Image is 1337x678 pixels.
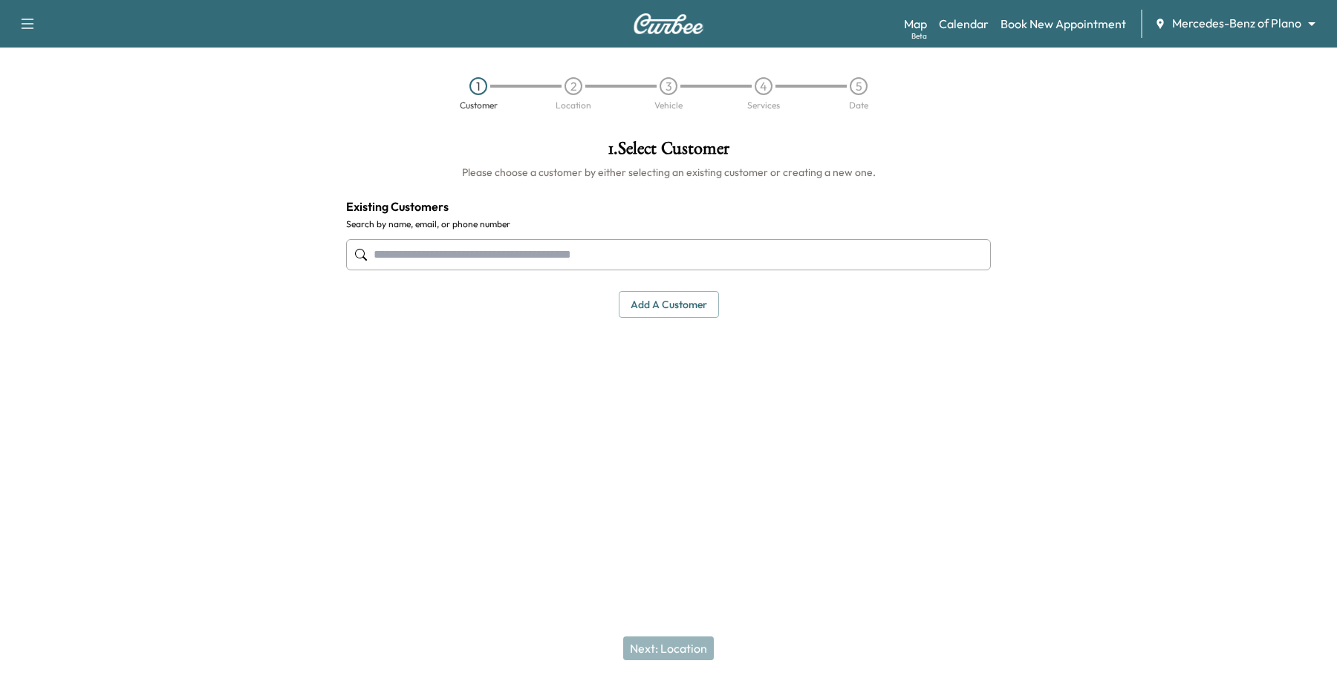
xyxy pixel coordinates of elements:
div: Location [556,101,591,110]
div: Services [747,101,780,110]
button: Add a customer [619,291,719,319]
h4: Existing Customers [346,198,991,215]
div: 2 [565,77,582,95]
a: MapBeta [904,15,927,33]
h6: Please choose a customer by either selecting an existing customer or creating a new one. [346,165,991,180]
span: Mercedes-Benz of Plano [1172,15,1301,32]
img: Curbee Logo [633,13,704,34]
div: 5 [850,77,868,95]
div: Beta [911,30,927,42]
a: Book New Appointment [1001,15,1126,33]
a: Calendar [939,15,989,33]
div: 4 [755,77,772,95]
div: Date [849,101,868,110]
div: 3 [660,77,677,95]
h1: 1 . Select Customer [346,140,991,165]
div: Vehicle [654,101,683,110]
label: Search by name, email, or phone number [346,218,991,230]
div: Customer [460,101,498,110]
div: 1 [469,77,487,95]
